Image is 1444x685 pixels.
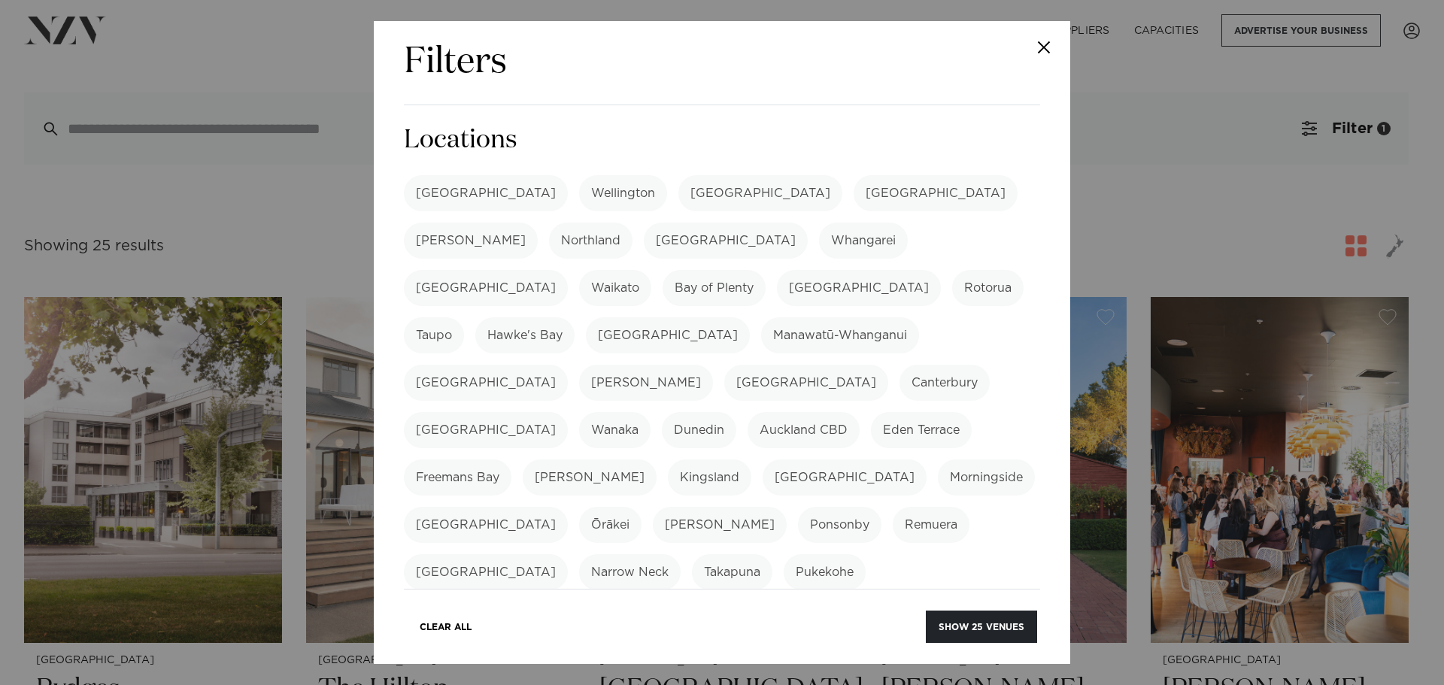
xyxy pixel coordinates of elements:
[404,123,1040,157] h3: Locations
[724,365,888,401] label: [GEOGRAPHIC_DATA]
[893,507,969,543] label: Remuera
[1018,21,1070,74] button: Close
[579,412,651,448] label: Wanaka
[662,412,736,448] label: Dunedin
[644,223,808,259] label: [GEOGRAPHIC_DATA]
[748,412,860,448] label: Auckland CBD
[798,507,881,543] label: Ponsonby
[899,365,990,401] label: Canterbury
[404,412,568,448] label: [GEOGRAPHIC_DATA]
[763,459,927,496] label: [GEOGRAPHIC_DATA]
[871,412,972,448] label: Eden Terrace
[586,317,750,353] label: [GEOGRAPHIC_DATA]
[579,175,667,211] label: Wellington
[653,507,787,543] label: [PERSON_NAME]
[663,270,766,306] label: Bay of Plenty
[692,554,772,590] label: Takapuna
[404,175,568,211] label: [GEOGRAPHIC_DATA]
[938,459,1035,496] label: Morningside
[952,270,1024,306] label: Rotorua
[404,223,538,259] label: [PERSON_NAME]
[579,270,651,306] label: Waikato
[784,554,866,590] label: Pukekohe
[404,459,511,496] label: Freemans Bay
[523,459,657,496] label: [PERSON_NAME]
[926,611,1037,643] button: Show 25 venues
[579,554,681,590] label: Narrow Neck
[777,270,941,306] label: [GEOGRAPHIC_DATA]
[579,507,642,543] label: Ōrākei
[404,554,568,590] label: [GEOGRAPHIC_DATA]
[761,317,919,353] label: Manawatū-Whanganui
[819,223,908,259] label: Whangarei
[404,317,464,353] label: Taupo
[549,223,633,259] label: Northland
[404,270,568,306] label: [GEOGRAPHIC_DATA]
[579,365,713,401] label: [PERSON_NAME]
[678,175,842,211] label: [GEOGRAPHIC_DATA]
[404,365,568,401] label: [GEOGRAPHIC_DATA]
[854,175,1018,211] label: [GEOGRAPHIC_DATA]
[475,317,575,353] label: Hawke's Bay
[668,459,751,496] label: Kingsland
[404,507,568,543] label: [GEOGRAPHIC_DATA]
[407,611,484,643] button: Clear All
[404,39,507,86] h2: Filters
